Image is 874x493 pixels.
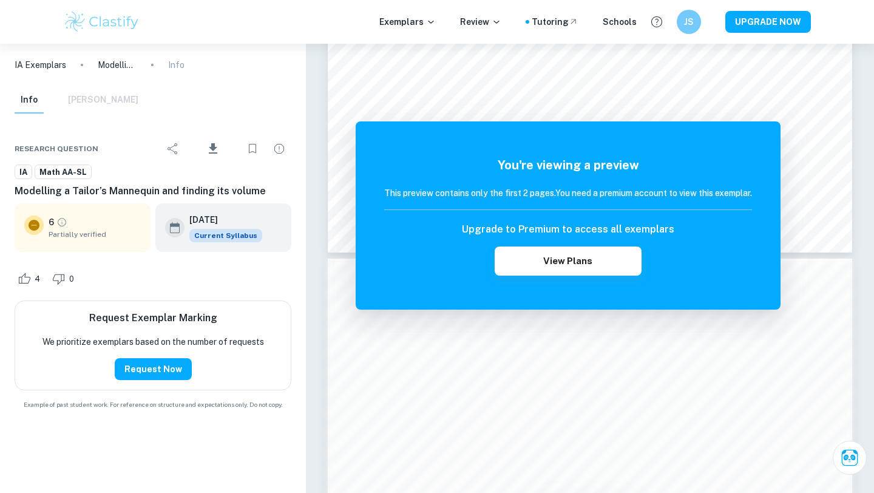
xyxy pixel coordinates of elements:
a: IA [15,165,32,180]
button: UPGRADE NOW [725,11,811,33]
button: Info [15,87,44,114]
div: Report issue [267,137,291,161]
button: Ask Clai [833,441,867,475]
div: Bookmark [240,137,265,161]
p: We prioritize exemplars based on the number of requests [42,335,264,348]
a: IA Exemplars [15,58,66,72]
a: Grade partially verified [56,217,67,228]
p: Modelling a Tailor’s Mannequin and finding its volume [98,58,137,72]
h6: JS [682,15,696,29]
h6: Modelling a Tailor’s Mannequin and finding its volume [15,184,291,199]
h5: You're viewing a preview [384,156,752,174]
span: Research question [15,143,98,154]
button: View Plans [495,246,642,276]
span: Current Syllabus [189,229,262,242]
button: Help and Feedback [646,12,667,32]
span: Example of past student work. For reference on structure and expectations only. Do not copy. [15,400,291,409]
div: Dislike [49,269,81,288]
a: Math AA-SL [35,165,92,180]
img: Clastify logo [63,10,140,34]
div: Share [161,137,185,161]
h6: [DATE] [189,213,252,226]
h6: Request Exemplar Marking [89,311,217,325]
span: 4 [28,273,47,285]
button: JS [677,10,701,34]
h6: Upgrade to Premium to access all exemplars [462,222,674,237]
span: Partially verified [49,229,141,240]
p: 6 [49,216,54,229]
span: Math AA-SL [35,166,91,178]
p: Review [460,15,501,29]
p: Info [168,58,185,72]
span: 0 [63,273,81,285]
div: Download [188,133,238,165]
p: Exemplars [379,15,436,29]
div: Like [15,269,47,288]
button: Request Now [115,358,192,380]
a: Tutoring [532,15,578,29]
span: IA [15,166,32,178]
h6: This preview contains only the first 2 pages. You need a premium account to view this exemplar. [384,186,752,200]
div: This exemplar is based on the current syllabus. Feel free to refer to it for inspiration/ideas wh... [189,229,262,242]
a: Schools [603,15,637,29]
